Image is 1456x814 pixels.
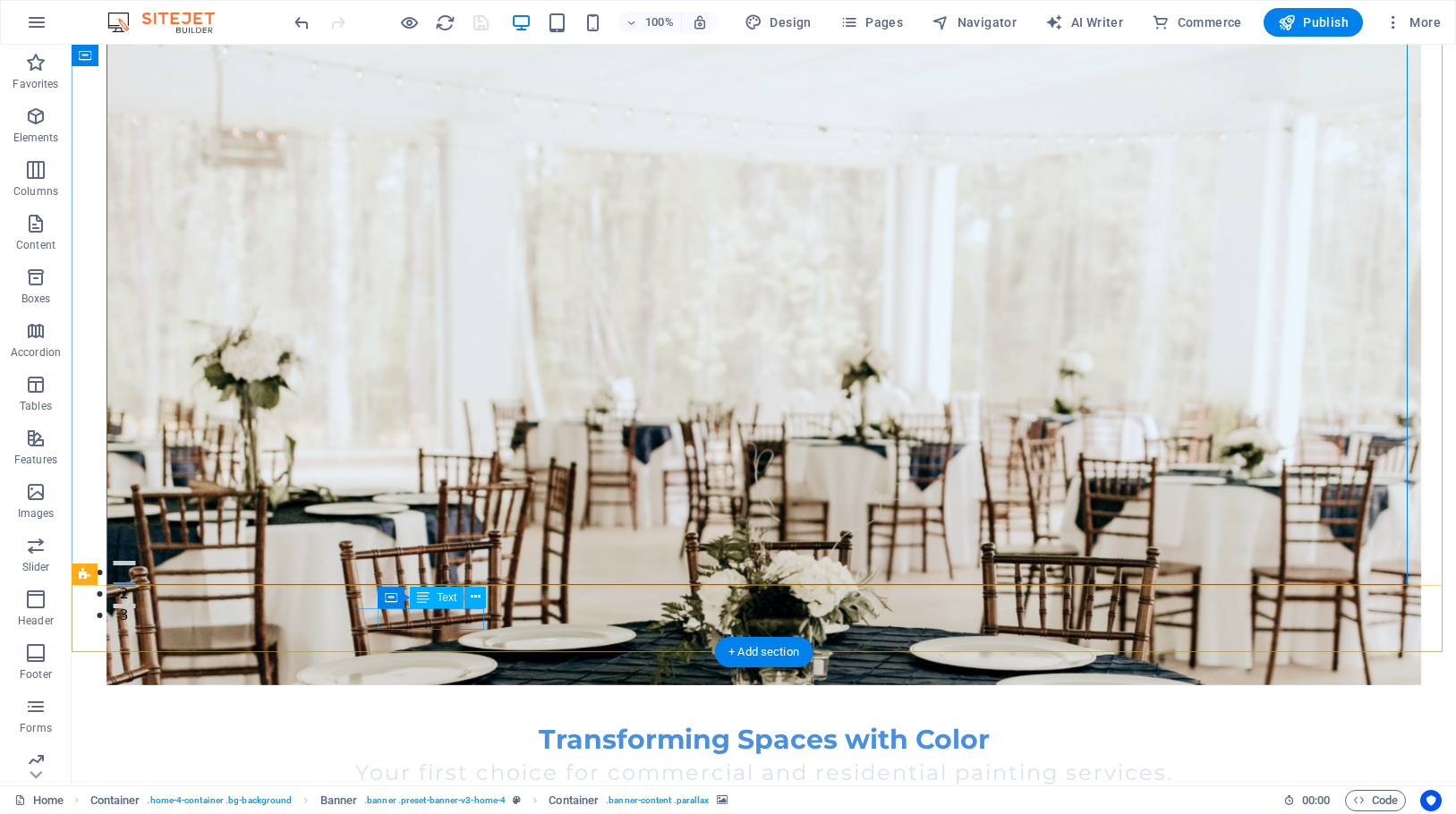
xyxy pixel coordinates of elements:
p: Boxes [21,292,51,306]
span: Click to select. Double-click to edit [549,790,599,811]
button: More [1377,8,1448,37]
p: Favorites [13,77,58,91]
span: Text [437,592,456,603]
div: + Add section [714,637,813,667]
h6: 100% [645,12,674,33]
h6: Session time [1283,790,1331,811]
p: Images [18,506,55,521]
button: Design [737,8,819,37]
i: Reload page [435,13,456,33]
i: Undo: Change description (Ctrl+Z) [292,13,312,33]
button: Usercentrics [1420,790,1442,811]
button: 100% [618,12,682,33]
button: Navigator [924,8,1024,37]
p: Features [14,453,57,467]
span: Code [1353,790,1398,811]
div: Design (Ctrl+Alt+Y) [737,8,819,37]
span: : [1315,793,1317,807]
p: Content [16,238,55,252]
a: Click to cancel selection. Double-click to open Pages [14,790,64,811]
span: Design [745,13,812,31]
button: 1 [41,516,64,521]
button: undo [291,12,312,33]
i: This element is a customizable preset [513,795,521,805]
span: AI Writer [1045,13,1123,31]
p: Accordion [11,345,61,360]
button: AI Writer [1038,8,1130,37]
button: Publish [1264,8,1363,37]
p: Slider [22,560,50,574]
span: Publish [1278,13,1349,31]
i: On resize automatically adjust zoom level to fit chosen device. [692,14,708,30]
span: Pages [840,13,903,31]
button: 3 [41,559,64,564]
p: Columns [13,184,58,199]
p: Forms [20,721,52,735]
button: reload [434,12,456,33]
span: More [1384,13,1441,31]
p: Footer [20,667,52,682]
i: This element contains a background [717,795,728,805]
button: 2 [41,538,64,542]
span: . banner .preset-banner-v3-home-4 [364,790,506,811]
p: Elements [13,131,59,145]
span: . home-4-container .bg-background [147,790,292,811]
span: 00 00 [1302,790,1330,811]
span: Navigator [932,13,1017,31]
span: Click to select. Double-click to edit [320,790,358,811]
span: Commerce [1152,13,1242,31]
p: Tables [20,399,52,413]
span: Click to select. Double-click to edit [90,790,140,811]
img: Editor Logo [103,12,237,33]
button: Pages [833,8,910,37]
button: Code [1345,790,1406,811]
nav: breadcrumb [90,790,728,811]
p: Header [18,614,54,628]
button: Commerce [1145,8,1249,37]
span: . banner-content .parallax [606,790,709,811]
